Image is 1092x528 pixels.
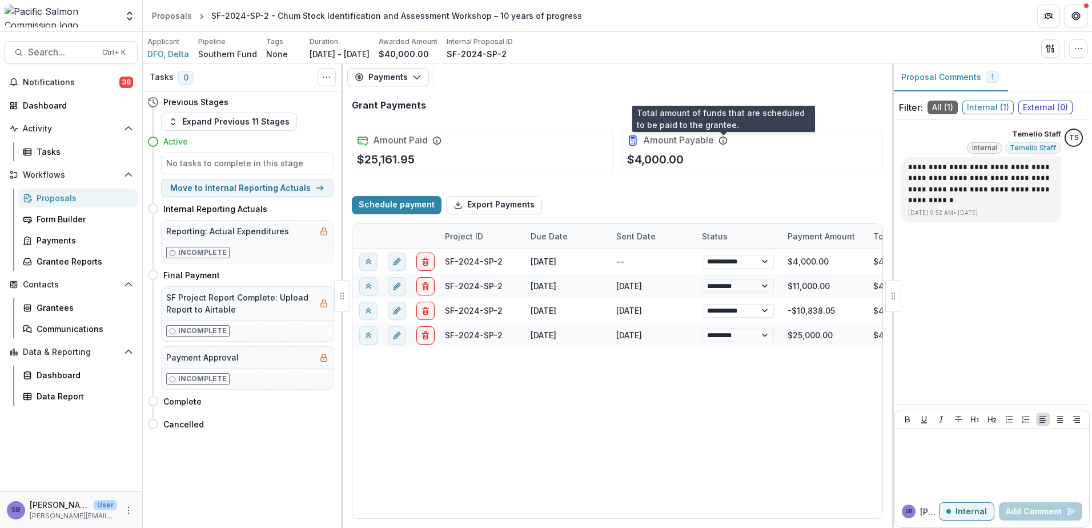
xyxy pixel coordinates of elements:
div: Proposals [37,192,129,204]
div: SF-2024-SP-2 [445,329,503,341]
p: $40,000.00 [379,48,429,60]
h2: Amount Paid [373,135,428,146]
div: Sent Date [609,224,695,249]
p: [DATE] 9:52 AM • [DATE] [908,209,1054,217]
button: Payments [347,68,429,86]
p: Filter: [899,101,923,114]
div: [DATE] [524,249,609,274]
button: Open Workflows [5,166,138,184]
div: Payment Amount [781,224,866,249]
div: $25,000.00 [781,323,866,347]
div: Status [695,224,781,249]
button: View linked parent [359,277,378,295]
div: Payment Amount [781,230,862,242]
h4: Final Payment [163,269,220,281]
button: Italicize [934,413,948,426]
div: SF-2024-SP-2 [445,280,503,292]
a: Dashboard [5,96,138,115]
p: Temelio Staff [1012,129,1061,140]
a: Communications [18,319,138,338]
div: Project ID [438,230,490,242]
button: Proposal Comments [892,63,1008,91]
button: Bullet List [1002,413,1016,426]
div: Total Grant Amount [866,224,952,249]
p: Duration [310,37,338,47]
p: Tags [266,37,283,47]
span: Search... [28,47,95,58]
button: Heading 2 [985,413,999,426]
div: Data Report [37,390,129,402]
p: Pipeline [198,37,226,47]
span: Internal [972,144,997,152]
a: Dashboard [18,366,138,385]
p: $4,000.00 [627,151,684,168]
span: Notifications [23,78,119,87]
div: $40,000 [866,298,952,323]
p: User [94,500,117,510]
div: $40,000 [866,323,952,347]
a: Grantees [18,298,138,317]
h2: Amount Payable [643,135,714,146]
div: Sascha Bendt [11,506,21,514]
span: Temelio Staff [1010,144,1056,152]
a: DFO, Delta [147,48,189,60]
h3: Tasks [150,73,174,82]
button: Ordered List [1019,413,1033,426]
p: Southern Fund [198,48,257,60]
div: Dashboard [37,369,129,381]
div: $40,000 [866,249,952,274]
button: Bold [901,413,914,426]
div: [DATE] [609,298,695,323]
span: 0 [178,71,194,85]
div: Project ID [438,224,524,249]
h4: Active [163,135,188,147]
div: Due Date [524,230,575,242]
div: SF-2024-SP-2 - Chum Stock Identification and Assessment Workshop – 10 years of progress [211,10,582,22]
div: Form Builder [37,213,129,225]
button: Open Data & Reporting [5,343,138,361]
h5: No tasks to complete in this stage [166,157,328,169]
p: [PERSON_NAME][EMAIL_ADDRESS][DOMAIN_NAME] [30,511,117,521]
div: $4,000.00 [781,249,866,274]
div: -$10,838.05 [781,298,866,323]
h5: Reporting: Actual Expenditures [166,225,289,237]
button: Heading 1 [968,413,982,426]
p: Applicant [147,37,179,47]
span: All ( 1 ) [928,101,958,114]
a: Payments [18,231,138,250]
button: Internal [939,502,994,521]
button: View linked parent [359,326,378,344]
button: Strike [952,413,965,426]
a: Tasks [18,142,138,161]
h5: Payment Approval [166,351,239,363]
p: Incomplete [178,326,227,336]
div: Payments [37,234,129,246]
button: Align Right [1070,413,1083,426]
a: Data Report [18,387,138,406]
p: Internal Proposal ID [447,37,513,47]
p: None [266,48,288,60]
button: Expand Previous 11 Stages [161,113,297,131]
span: Internal ( 1 ) [962,101,1014,114]
p: SF-2024-SP-2 [447,48,507,60]
button: Underline [917,413,931,426]
button: Get Help [1065,5,1087,27]
h4: Cancelled [163,418,204,430]
button: delete [416,326,435,344]
div: Due Date [524,224,609,249]
nav: breadcrumb [147,7,587,24]
div: Sent Date [609,230,663,242]
div: Sascha Bendt [905,509,912,514]
span: Activity [23,124,119,134]
a: Proposals [147,7,196,24]
span: 38 [119,77,133,88]
p: Incomplete [178,247,227,258]
div: SF-2024-SP-2 [445,305,503,317]
div: [DATE] [609,274,695,298]
div: [DATE] [524,274,609,298]
span: Workflows [23,170,119,180]
button: delete [416,277,435,295]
